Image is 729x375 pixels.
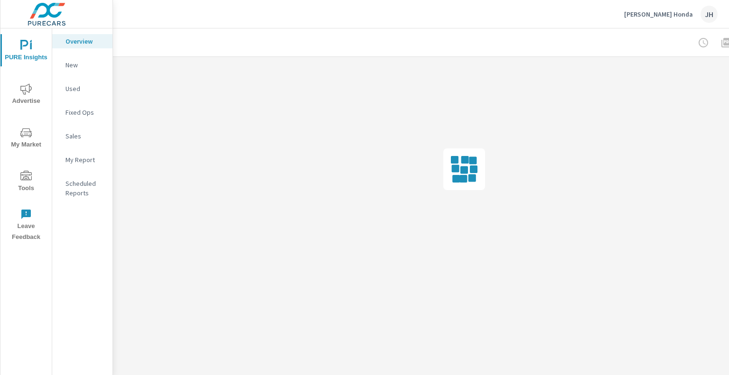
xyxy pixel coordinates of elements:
div: Used [52,82,112,96]
span: My Market [3,127,49,150]
p: My Report [65,155,105,165]
p: Scheduled Reports [65,179,105,198]
p: Sales [65,131,105,141]
div: New [52,58,112,72]
span: Tools [3,171,49,194]
div: JH [701,6,718,23]
p: Overview [65,37,105,46]
div: Scheduled Reports [52,176,112,200]
div: Sales [52,129,112,143]
span: PURE Insights [3,40,49,63]
p: [PERSON_NAME] Honda [624,10,693,18]
p: Fixed Ops [65,108,105,117]
div: Overview [52,34,112,48]
span: Advertise [3,83,49,107]
span: Leave Feedback [3,209,49,243]
p: Used [65,84,105,93]
div: Fixed Ops [52,105,112,119]
p: New [65,60,105,70]
div: My Report [52,153,112,167]
div: nav menu [0,28,52,247]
